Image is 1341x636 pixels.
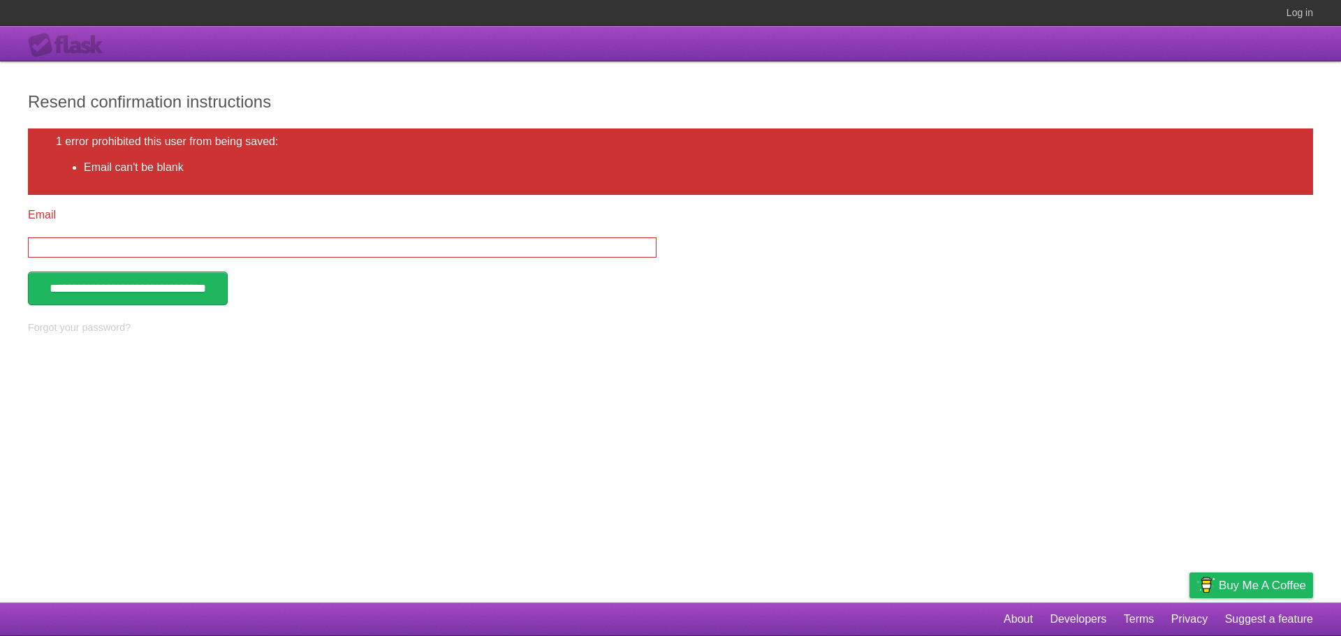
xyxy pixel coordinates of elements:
[28,89,1313,114] h2: Resend confirmation instructions
[28,33,112,58] div: Flask
[1196,573,1215,597] img: Buy me a coffee
[1171,606,1208,633] a: Privacy
[1225,606,1313,633] a: Suggest a feature
[1050,606,1106,633] a: Developers
[28,322,131,333] a: Forgot your password?
[1219,573,1306,598] span: Buy me a coffee
[28,209,657,221] label: Email
[1189,572,1313,598] a: Buy me a coffee
[56,135,1285,148] h2: 1 error prohibited this user from being saved:
[1124,606,1155,633] a: Terms
[84,159,1285,176] li: Email can't be blank
[1004,606,1033,633] a: About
